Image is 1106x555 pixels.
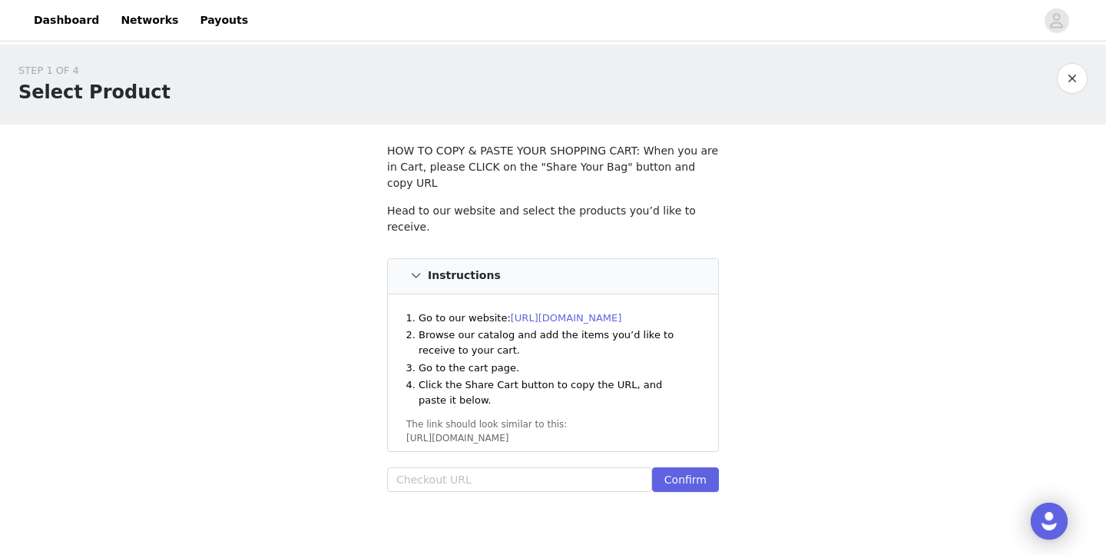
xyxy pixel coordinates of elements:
li: Go to our website: [419,311,692,326]
div: Open Intercom Messenger [1031,503,1068,540]
button: Confirm [652,467,719,492]
li: Browse our catalog and add the items you’d like to receive to your cart. [419,327,692,357]
p: Head to our website and select the products you’d like to receive. [387,203,719,235]
li: Go to the cart page. [419,361,692,376]
h1: Select Product [18,78,171,106]
div: The link should look similar to this: [406,417,700,431]
h4: Instructions [428,270,501,282]
div: avatar [1049,8,1064,33]
div: [URL][DOMAIN_NAME] [406,431,700,445]
input: Checkout URL [387,467,652,492]
li: Click the Share Cart button to copy the URL, and paste it below. [419,377,692,407]
a: [URL][DOMAIN_NAME] [511,312,622,324]
p: HOW TO COPY & PASTE YOUR SHOPPING CART: When you are in Cart, please CLICK on the "Share Your Bag... [387,143,719,191]
a: Networks [111,3,187,38]
div: STEP 1 OF 4 [18,63,171,78]
a: Payouts [190,3,257,38]
a: Dashboard [25,3,108,38]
